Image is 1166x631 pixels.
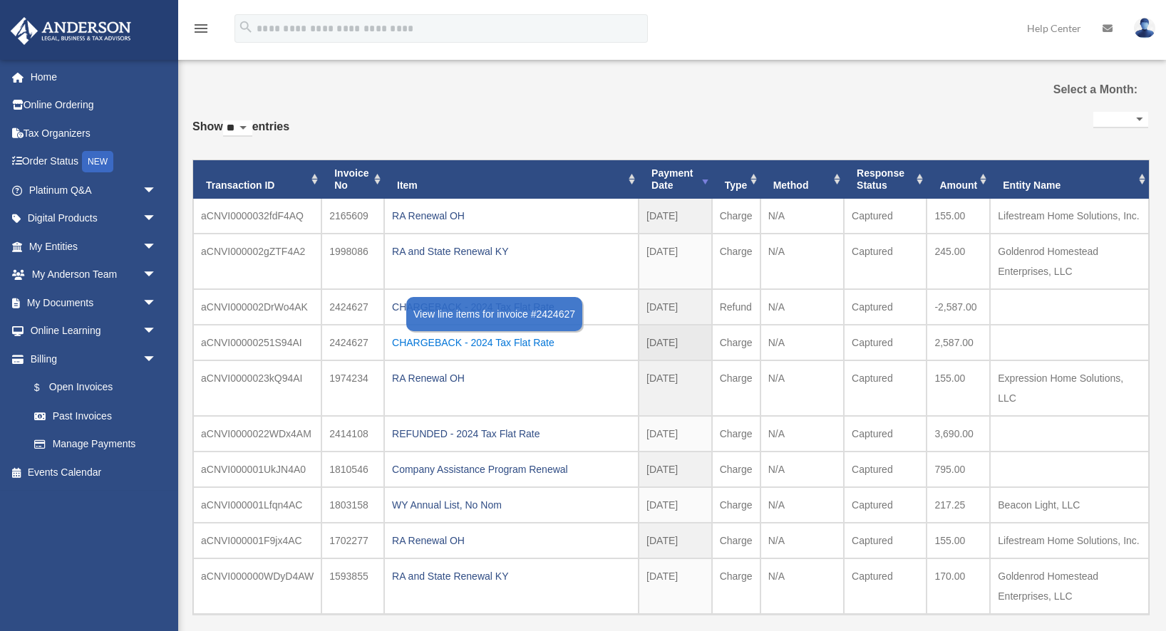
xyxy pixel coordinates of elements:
select: Showentries [223,120,252,137]
td: aCNVI0000023kQ94AI [193,360,321,416]
th: Method: activate to sort column ascending [760,160,844,199]
td: Captured [844,199,927,234]
td: aCNVI000002gZTF4A2 [193,234,321,289]
a: Online Ordering [10,91,178,120]
td: Beacon Light, LLC [990,487,1149,523]
span: arrow_drop_down [143,288,171,318]
a: Billingarrow_drop_down [10,345,178,373]
td: 155.00 [927,199,990,234]
a: menu [192,25,210,37]
div: Company Assistance Program Renewal [392,459,631,479]
td: 2,587.00 [927,325,990,360]
td: 2414108 [321,416,384,452]
a: My Entitiesarrow_drop_down [10,232,178,261]
a: Digital Productsarrow_drop_down [10,204,178,233]
td: 2165609 [321,199,384,234]
td: Refund [712,289,760,325]
a: Tax Organizers [10,119,178,147]
td: [DATE] [639,452,712,487]
th: Type: activate to sort column ascending [712,160,760,199]
th: Item: activate to sort column ascending [384,160,639,199]
td: Lifestream Home Solutions, Inc. [990,523,1149,558]
div: RA Renewal OH [392,531,631,551]
td: 1702277 [321,523,384,558]
td: Expression Home Solutions, LLC [990,360,1149,416]
td: Captured [844,289,927,325]
td: [DATE] [639,360,712,416]
td: [DATE] [639,416,712,452]
td: [DATE] [639,487,712,523]
span: arrow_drop_down [143,232,171,261]
td: aCNVI0000022WDx4AM [193,416,321,452]
div: CHARGEBACK - 2024 Tax Flat Rate [392,333,631,353]
td: N/A [760,523,844,558]
td: 155.00 [927,360,990,416]
span: arrow_drop_down [143,204,171,234]
th: Response Status: activate to sort column ascending [844,160,927,199]
td: Captured [844,523,927,558]
td: Goldenrod Homestead Enterprises, LLC [990,234,1149,289]
td: 170.00 [927,558,990,614]
td: aCNVI000002DrWo4AK [193,289,321,325]
td: Captured [844,558,927,614]
span: arrow_drop_down [143,261,171,290]
td: N/A [760,452,844,487]
i: menu [192,20,210,37]
td: Charge [712,487,760,523]
td: 3,690.00 [927,416,990,452]
span: arrow_drop_down [143,317,171,346]
th: Entity Name: activate to sort column ascending [990,160,1149,199]
td: 1998086 [321,234,384,289]
td: Captured [844,360,927,416]
td: Captured [844,487,927,523]
td: aCNVI0000032fdF4AQ [193,199,321,234]
a: My Anderson Teamarrow_drop_down [10,261,178,289]
td: Charge [712,416,760,452]
td: N/A [760,234,844,289]
td: Lifestream Home Solutions, Inc. [990,199,1149,234]
div: CHARGEBACK - 2024 Tax Flat Rate [392,297,631,317]
td: [DATE] [639,558,712,614]
td: Captured [844,234,927,289]
a: $Open Invoices [20,373,178,402]
td: 245.00 [927,234,990,289]
i: search [238,19,254,35]
a: Online Learningarrow_drop_down [10,317,178,345]
th: Invoice No: activate to sort column ascending [321,160,384,199]
td: Charge [712,234,760,289]
img: Anderson Advisors Platinum Portal [6,17,135,45]
span: arrow_drop_down [143,345,171,374]
label: Select a Month: [1000,80,1138,100]
td: Captured [844,325,927,360]
td: 1593855 [321,558,384,614]
div: NEW [82,151,113,172]
td: 155.00 [927,523,990,558]
td: [DATE] [639,289,712,325]
td: N/A [760,360,844,416]
a: My Documentsarrow_drop_down [10,288,178,317]
td: 1803158 [321,487,384,523]
td: N/A [760,487,844,523]
td: [DATE] [639,325,712,360]
td: aCNVI00000251S94AI [193,325,321,360]
td: N/A [760,289,844,325]
a: Home [10,63,178,91]
td: -2,587.00 [927,289,990,325]
td: Charge [712,523,760,558]
div: RA and State Renewal KY [392,241,631,261]
td: aCNVI000001UkJN4A0 [193,452,321,487]
td: aCNVI000001F9jx4AC [193,523,321,558]
a: Order StatusNEW [10,147,178,177]
span: arrow_drop_down [143,176,171,205]
td: aCNVI000001Lfqn4AC [193,487,321,523]
a: Manage Payments [20,430,178,459]
td: Captured [844,452,927,487]
th: Amount: activate to sort column ascending [927,160,990,199]
td: Charge [712,199,760,234]
label: Show entries [192,117,289,151]
td: [DATE] [639,523,712,558]
td: 795.00 [927,452,990,487]
td: Charge [712,558,760,614]
a: Events Calendar [10,458,178,486]
td: N/A [760,416,844,452]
